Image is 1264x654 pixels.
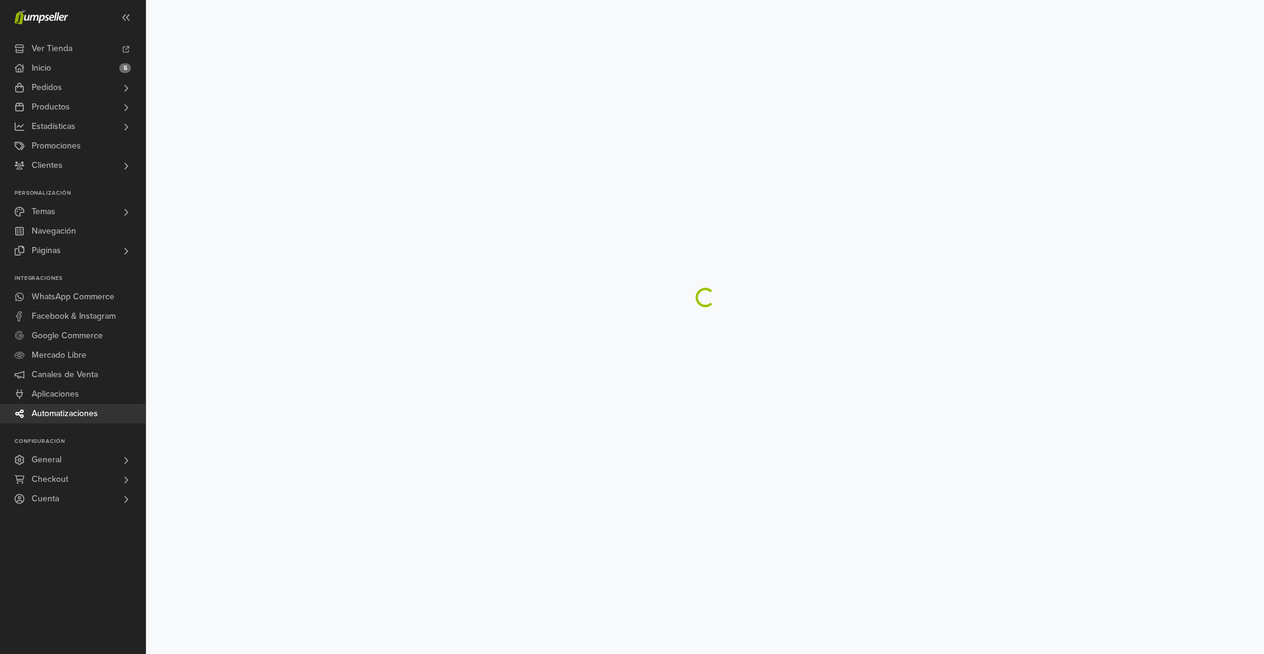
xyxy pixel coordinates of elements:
span: Ver Tienda [32,39,72,58]
span: Canales de Venta [32,365,98,384]
span: Inicio [32,58,51,78]
span: Aplicaciones [32,384,79,404]
span: Promociones [32,136,81,156]
span: Estadísticas [32,117,75,136]
span: Pedidos [32,78,62,97]
span: Productos [32,97,70,117]
span: Mercado Libre [32,346,86,365]
p: Personalización [15,190,145,197]
span: WhatsApp Commerce [32,287,114,307]
span: Google Commerce [32,326,103,346]
span: Cuenta [32,489,59,509]
span: Navegación [32,221,76,241]
span: General [32,450,61,470]
span: Automatizaciones [32,404,98,423]
span: Temas [32,202,55,221]
p: Integraciones [15,275,145,282]
span: 5 [119,63,131,73]
span: Páginas [32,241,61,260]
span: Clientes [32,156,63,175]
p: Configuración [15,438,145,445]
span: Checkout [32,470,68,489]
span: Facebook & Instagram [32,307,116,326]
